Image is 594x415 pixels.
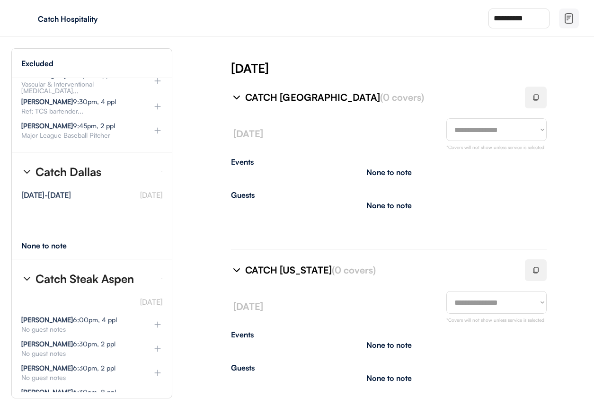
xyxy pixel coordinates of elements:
img: plus%20%281%29.svg [153,392,162,402]
font: [DATE] [140,297,162,307]
font: [DATE] [233,128,263,140]
div: 9:45pm, 2 ppl [21,123,115,129]
div: No guest notes [21,350,138,357]
img: chevron-right%20%281%29.svg [231,92,242,103]
div: Catch Steak Aspen [35,273,134,284]
div: No guest notes [21,326,138,333]
img: file-02.svg [563,13,575,24]
div: Ref; TCS bartender... [21,108,138,115]
font: [DATE] [140,190,162,200]
div: None to note [366,341,412,349]
strong: [PERSON_NAME] [21,364,73,372]
div: CATCH [GEOGRAPHIC_DATA] [245,91,514,104]
strong: [PERSON_NAME] [21,316,73,324]
div: Catch Dallas [35,166,101,177]
img: plus%20%281%29.svg [153,126,162,135]
div: Events [231,158,547,166]
font: *Covers will not show unless service is selected [446,317,544,323]
img: chevron-right%20%281%29.svg [21,273,33,284]
div: 6:30pm, 2 ppl [21,341,115,347]
img: plus%20%281%29.svg [153,368,162,378]
div: Events [231,331,547,338]
img: plus%20%281%29.svg [153,320,162,329]
img: chevron-right%20%281%29.svg [21,166,33,177]
img: chevron-right%20%281%29.svg [231,265,242,276]
img: plus%20%281%29.svg [153,344,162,353]
font: (0 covers) [332,264,376,276]
div: Guests [231,364,547,371]
div: [DATE] [231,60,594,77]
div: Catch Hospitality [38,15,157,23]
div: Guests [231,191,547,199]
div: 6:30pm, 8 ppl [21,389,116,396]
strong: [PERSON_NAME] [21,340,73,348]
img: plus%20%281%29.svg [153,102,162,111]
strong: [PERSON_NAME] [21,97,73,106]
div: None to note [366,168,412,176]
div: Excluded [21,60,53,67]
strong: [PERSON_NAME] [21,122,73,130]
div: Vascular & Interventional [MEDICAL_DATA]... [21,81,138,94]
div: Major League Baseball Pitcher [21,132,138,139]
img: plus%20%281%29.svg [153,76,162,86]
div: 6:30pm, 2 ppl [21,365,115,371]
div: 9:00pm, 4 ppl [21,71,111,78]
div: CATCH [US_STATE] [245,264,514,277]
div: None to note [366,202,412,209]
div: [DATE]-[DATE] [21,191,71,199]
div: 6:00pm, 4 ppl [21,317,117,323]
div: None to note [366,374,412,382]
strong: [PERSON_NAME] [21,388,73,396]
div: No guest notes [21,374,138,381]
font: [DATE] [233,300,263,312]
font: (0 covers) [380,91,424,103]
div: None to note [21,242,84,249]
font: *Covers will not show unless service is selected [446,144,544,150]
img: yH5BAEAAAAALAAAAAABAAEAAAIBRAA7 [19,11,34,26]
div: 9:30pm, 4 ppl [21,98,116,105]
